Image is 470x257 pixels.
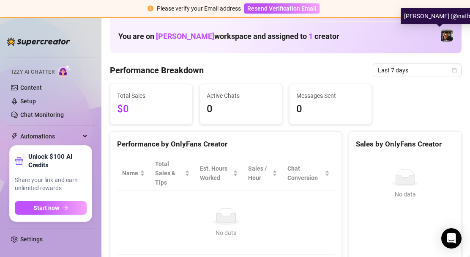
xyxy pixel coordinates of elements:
[441,30,453,41] img: Nathan
[157,4,241,13] div: Please verify your Email address
[7,37,70,46] img: logo-BBDzfeDw.svg
[20,98,36,105] a: Setup
[244,3,320,14] button: Resend Verification Email
[117,138,335,150] div: Performance by OnlyFans Creator
[356,138,454,150] div: Sales by OnlyFans Creator
[11,133,18,140] span: thunderbolt
[148,6,153,11] span: exclamation-circle
[359,190,451,199] div: No data
[282,156,335,191] th: Chat Conversion
[150,156,195,191] th: Total Sales & Tips
[20,84,42,91] a: Content
[28,152,87,169] strong: Unlock $100 AI Credits
[287,164,323,182] span: Chat Conversion
[122,169,138,178] span: Name
[117,101,186,117] span: $0
[15,157,23,165] span: gift
[243,156,282,191] th: Sales / Hour
[117,91,186,100] span: Total Sales
[200,164,231,182] div: Est. Hours Worked
[207,91,275,100] span: Active Chats
[155,159,183,187] span: Total Sales & Tips
[156,32,214,41] span: [PERSON_NAME]
[126,228,326,238] div: No data
[296,101,365,117] span: 0
[247,5,317,12] span: Resend Verification Email
[12,68,55,76] span: Izzy AI Chatter
[63,205,68,211] span: arrow-right
[33,204,59,211] span: Start now
[441,228,462,249] div: Open Intercom Messenger
[207,101,275,117] span: 0
[248,164,270,182] span: Sales / Hour
[15,201,87,215] button: Start nowarrow-right
[15,176,87,193] span: Share your link and earn unlimited rewards
[296,91,365,100] span: Messages Sent
[118,32,339,41] h1: You are on workspace and assigned to creator
[20,111,64,118] a: Chat Monitoring
[20,130,80,143] span: Automations
[58,65,71,77] img: AI Chatter
[378,64,456,77] span: Last 7 days
[110,64,204,76] h4: Performance Breakdown
[309,32,313,41] span: 1
[20,236,43,243] a: Settings
[117,156,150,191] th: Name
[452,68,457,73] span: calendar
